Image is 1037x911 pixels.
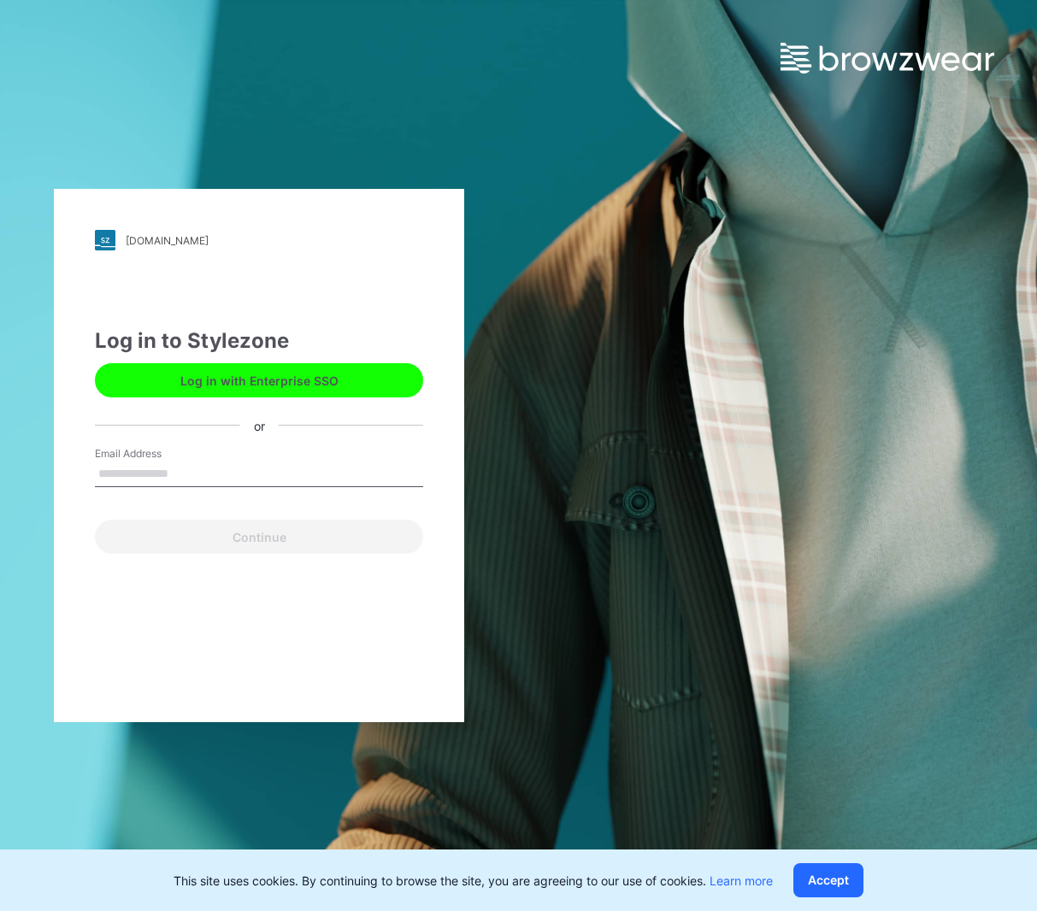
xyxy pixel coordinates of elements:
a: [DOMAIN_NAME] [95,230,423,250]
a: Learn more [710,873,773,888]
img: stylezone-logo.562084cfcfab977791bfbf7441f1a819.svg [95,230,115,250]
div: [DOMAIN_NAME] [126,234,209,247]
label: Email Address [95,446,215,461]
div: Log in to Stylezone [95,326,423,356]
img: browzwear-logo.e42bd6dac1945053ebaf764b6aa21510.svg [781,43,994,73]
div: or [240,416,279,434]
p: This site uses cookies. By continuing to browse the site, you are agreeing to our use of cookies. [174,872,773,890]
button: Log in with Enterprise SSO [95,363,423,397]
button: Accept [793,863,863,897]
